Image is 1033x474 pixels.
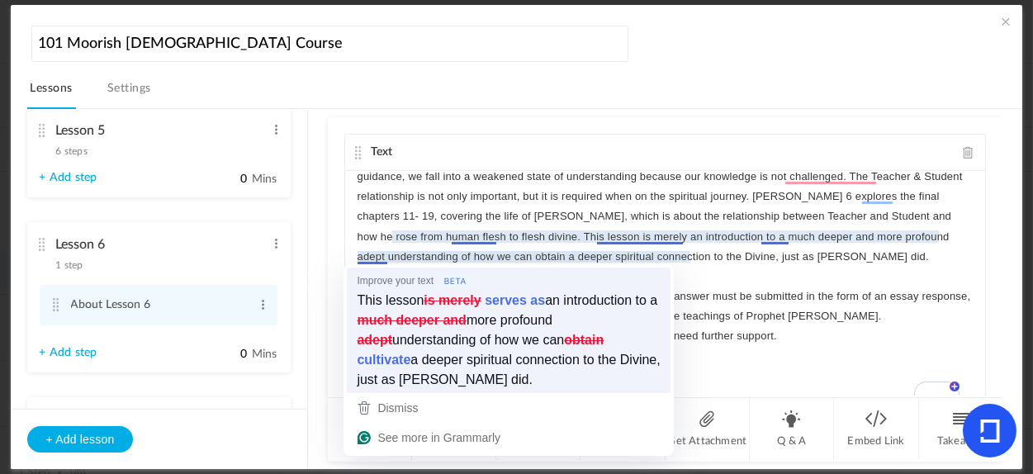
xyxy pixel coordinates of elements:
[56,146,88,156] span: 6 steps
[834,398,918,460] li: Embed Link
[252,348,277,360] span: Mins
[345,171,986,419] div: To enrich screen reader interactions, please activate Accessibility in Grammarly extension settings
[27,426,134,453] button: + Add lesson
[40,171,97,185] a: + Add step
[328,398,412,460] li: Contents
[666,398,750,460] li: Get Attachment
[919,398,1003,460] li: Takeaway
[206,347,248,363] input: Mins
[206,172,248,187] input: Mins
[358,147,974,287] p: You made it to Lesson 6!! Praise [DEMOGRAPHIC_DATA] for your continued dedication to your MITI jo...
[372,146,393,158] span: Text
[750,398,834,460] li: Q & A
[252,173,277,185] span: Mins
[104,78,154,109] a: Settings
[56,260,83,270] span: 1 step
[40,346,97,360] a: + Add step
[27,78,76,109] a: Lessons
